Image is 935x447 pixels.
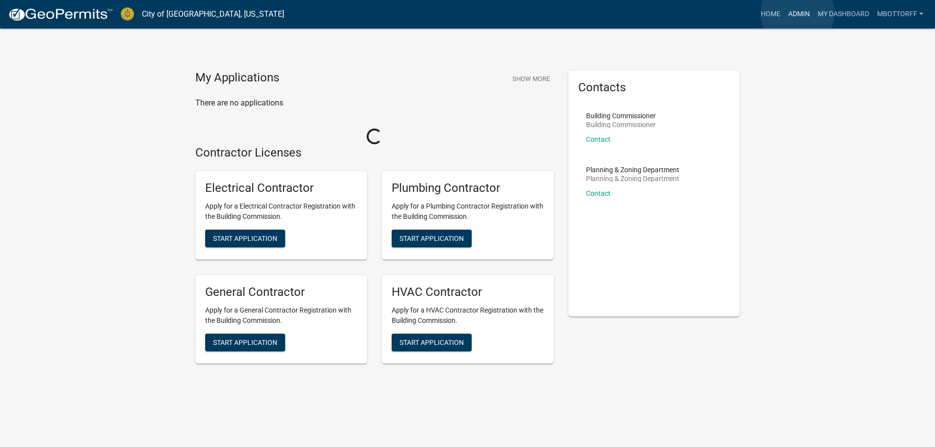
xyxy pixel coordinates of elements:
[392,305,544,326] p: Apply for a HVAC Contractor Registration with the Building Commission.
[121,7,134,21] img: City of Jeffersonville, Indiana
[586,189,611,197] a: Contact
[508,71,554,87] button: Show More
[586,166,679,173] p: Planning & Zoning Department
[392,230,472,247] button: Start Application
[586,175,679,182] p: Planning & Zoning Department
[757,5,784,24] a: Home
[205,285,357,299] h5: General Contractor
[586,112,656,119] p: Building Commissioner
[205,181,357,195] h5: Electrical Contractor
[400,235,464,242] span: Start Application
[205,230,285,247] button: Start Application
[784,5,814,24] a: Admin
[392,201,544,222] p: Apply for a Plumbing Contractor Registration with the Building Commission.
[586,121,656,128] p: Building Commissioner
[392,285,544,299] h5: HVAC Contractor
[873,5,927,24] a: Mbottorff
[400,338,464,346] span: Start Application
[814,5,873,24] a: My Dashboard
[213,338,277,346] span: Start Application
[195,146,554,160] h4: Contractor Licenses
[392,334,472,351] button: Start Application
[205,305,357,326] p: Apply for a General Contractor Registration with the Building Commission.
[578,80,730,95] h5: Contacts
[586,135,611,143] a: Contact
[205,201,357,222] p: Apply for a Electrical Contractor Registration with the Building Commission.
[392,181,544,195] h5: Plumbing Contractor
[213,235,277,242] span: Start Application
[205,334,285,351] button: Start Application
[142,6,284,23] a: City of [GEOGRAPHIC_DATA], [US_STATE]
[195,97,554,109] p: There are no applications
[195,71,279,85] h4: My Applications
